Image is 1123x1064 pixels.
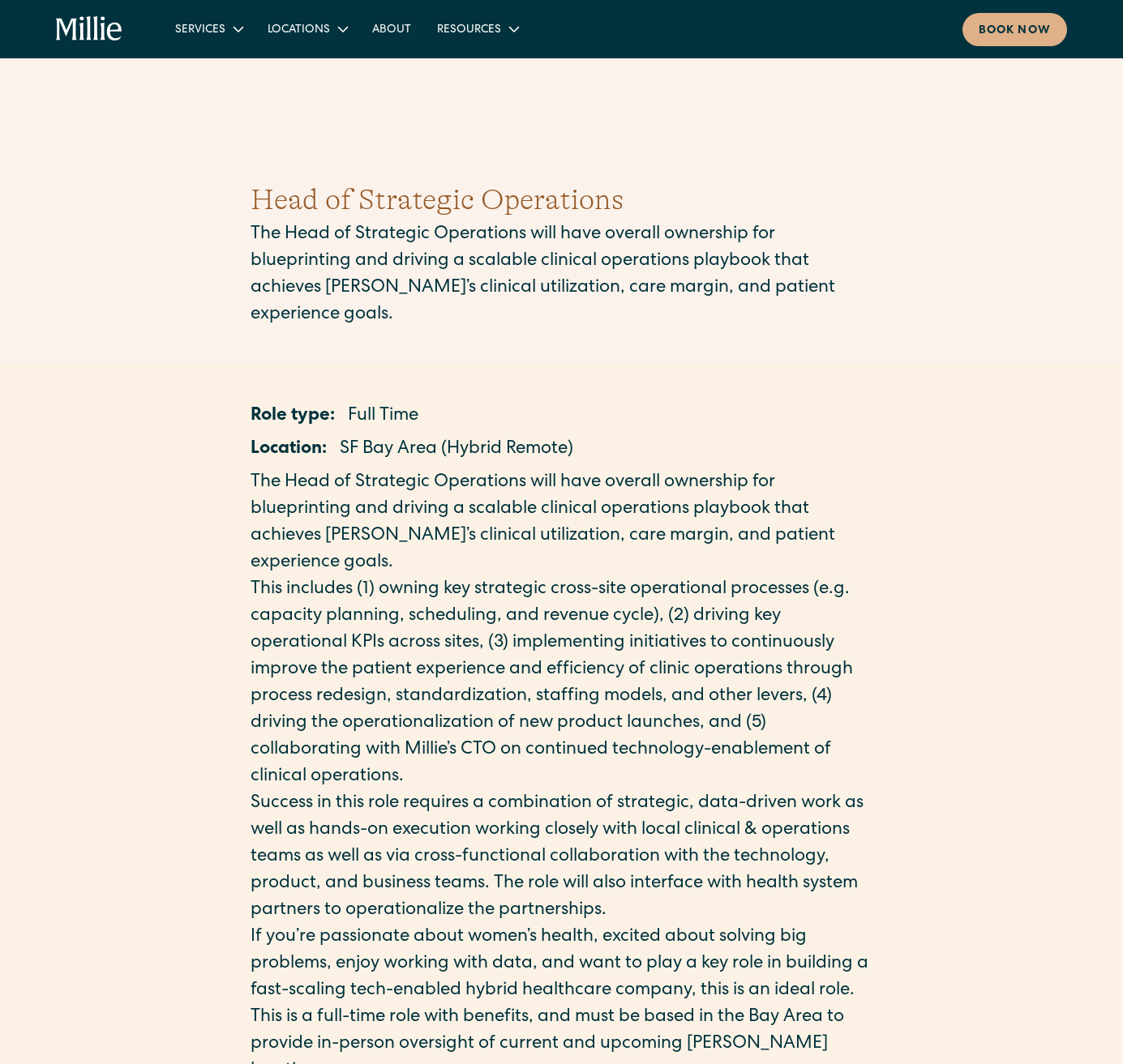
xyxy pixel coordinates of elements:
div: Resources [437,22,501,39]
a: About [359,15,424,42]
p: SF Bay Area (Hybrid Remote) [340,437,573,464]
div: Services [175,22,225,39]
p: Success in this role requires a combination of strategic, data-driven work as well as hands-on ex... [251,791,873,925]
div: Resources [424,15,530,42]
p: The Head of Strategic Operations will have overall ownership for blueprinting and driving a scala... [251,470,873,577]
p: This includes (1) owning key strategic cross-site operational processes (e.g. capacity planning, ... [251,577,873,791]
a: home [56,16,122,42]
div: Services [162,15,255,42]
p: Location: [251,437,327,464]
div: Book now [979,23,1051,40]
p: Full Time [348,404,418,430]
div: Locations [268,22,330,39]
h1: Head of Strategic Operations [251,178,873,222]
p: Role type: [251,404,335,430]
p: If you’re passionate about women’s health, excited about solving big problems, enjoy working with... [251,925,873,1005]
a: Book now [962,13,1067,46]
div: Locations [255,15,359,42]
p: The Head of Strategic Operations will have overall ownership for blueprinting and driving a scala... [251,222,873,329]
